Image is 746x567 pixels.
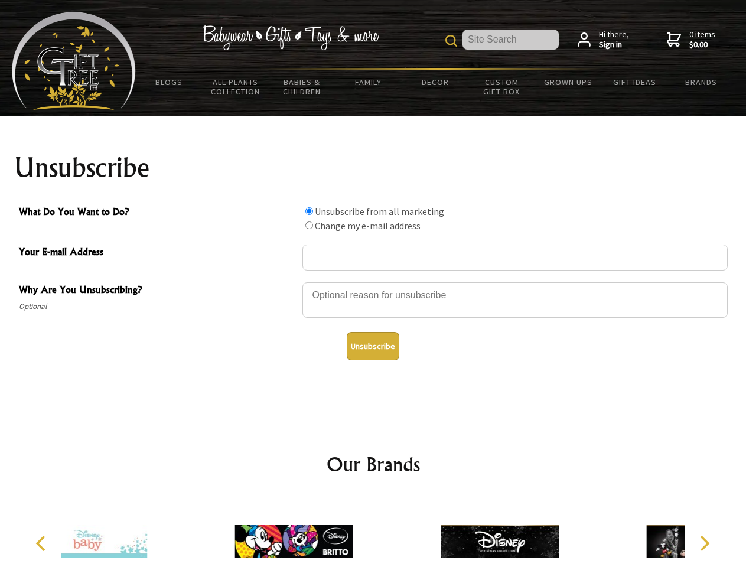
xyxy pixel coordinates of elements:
[347,332,399,360] button: Unsubscribe
[19,245,297,262] span: Your E-mail Address
[24,450,723,478] h2: Our Brands
[691,530,717,556] button: Next
[535,70,601,94] a: Grown Ups
[578,30,629,50] a: Hi there,Sign in
[19,204,297,221] span: What Do You Want to Do?
[19,299,297,314] span: Optional
[599,30,629,50] span: Hi there,
[12,12,136,110] img: Babyware - Gifts - Toys and more...
[30,530,56,556] button: Previous
[689,40,715,50] strong: $0.00
[335,70,402,94] a: Family
[302,282,728,318] textarea: Why Are You Unsubscribing?
[305,221,313,229] input: What Do You Want to Do?
[599,40,629,50] strong: Sign in
[14,154,732,182] h1: Unsubscribe
[601,70,668,94] a: Gift Ideas
[689,29,715,50] span: 0 items
[445,35,457,47] img: product search
[302,245,728,271] input: Your E-mail Address
[269,70,335,104] a: Babies & Children
[315,206,444,217] label: Unsubscribe from all marketing
[402,70,468,94] a: Decor
[668,70,735,94] a: Brands
[667,30,715,50] a: 0 items$0.00
[202,25,379,50] img: Babywear - Gifts - Toys & more
[468,70,535,104] a: Custom Gift Box
[203,70,269,104] a: All Plants Collection
[305,207,313,215] input: What Do You Want to Do?
[315,220,421,232] label: Change my e-mail address
[462,30,559,50] input: Site Search
[136,70,203,94] a: BLOGS
[19,282,297,299] span: Why Are You Unsubscribing?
